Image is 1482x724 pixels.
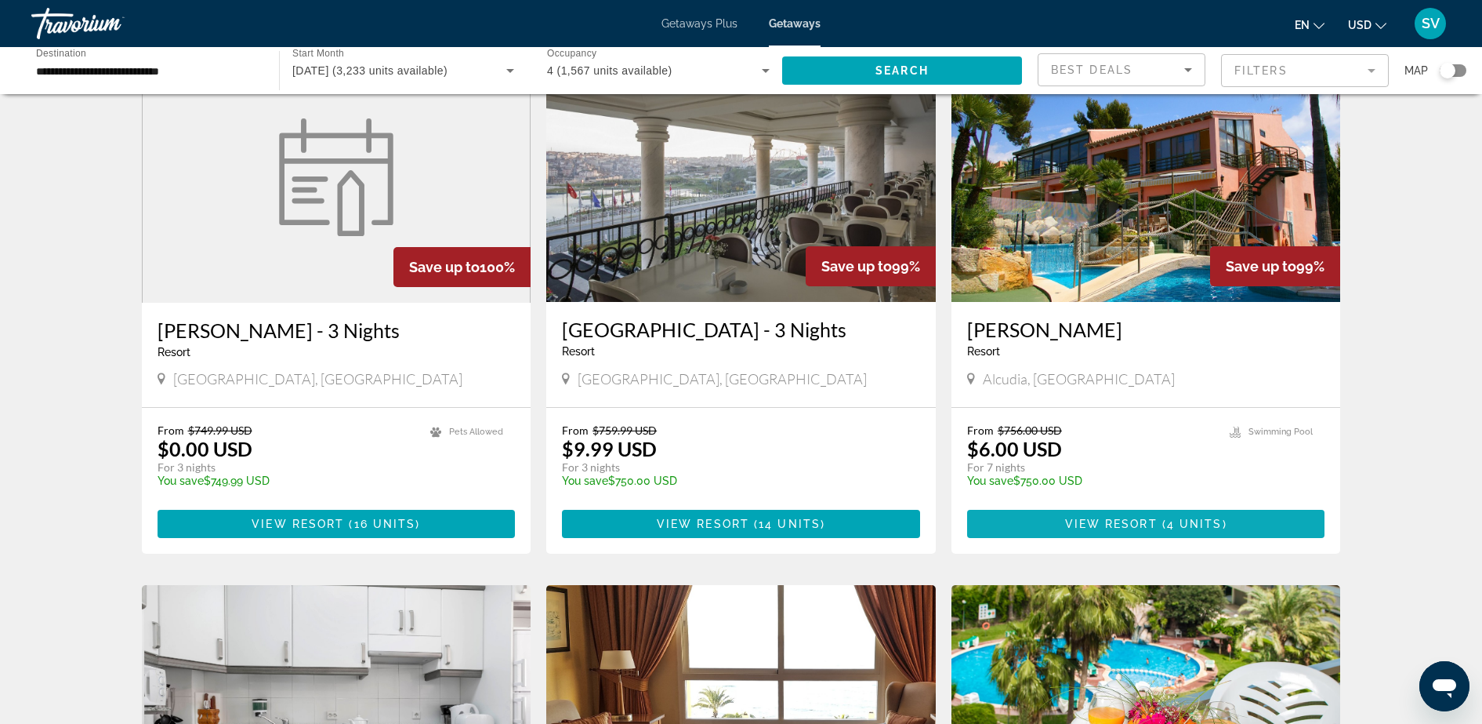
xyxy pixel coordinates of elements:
span: View Resort [252,518,344,530]
span: ( ) [749,518,825,530]
button: User Menu [1410,7,1451,40]
span: Swimming Pool [1248,427,1313,437]
span: ( ) [1158,518,1227,530]
span: $759.99 USD [592,424,657,437]
p: For 3 nights [562,460,904,475]
img: RU76O01X.jpg [546,51,936,302]
span: 16 units [354,518,416,530]
span: [GEOGRAPHIC_DATA], [GEOGRAPHIC_DATA] [173,370,462,387]
img: 2821O01X.jpg [951,51,1341,302]
span: You save [967,475,1013,487]
p: $9.99 USD [562,437,657,460]
span: Alcudia, [GEOGRAPHIC_DATA] [983,370,1175,387]
span: Start Month [292,49,344,59]
p: $0.00 USD [158,437,252,460]
button: Search [782,56,1022,85]
span: en [1295,19,1310,31]
span: [DATE] (3,233 units available) [292,64,447,77]
a: Getaways [769,17,821,30]
span: You save [158,475,204,487]
button: Filter [1221,53,1389,88]
span: Best Deals [1051,64,1132,76]
span: 14 units [759,518,821,530]
p: $750.00 USD [562,475,904,487]
img: week.svg [270,118,403,236]
p: $750.00 USD [967,475,1215,487]
span: From [158,424,184,437]
div: 99% [1210,246,1340,286]
a: [PERSON_NAME] - 3 Nights [158,318,516,342]
button: Change language [1295,13,1324,36]
span: Pets Allowed [449,427,503,437]
span: 4 units [1167,518,1223,530]
span: 4 (1,567 units available) [547,64,672,77]
span: SV [1422,16,1440,31]
div: 99% [806,246,936,286]
span: Save up to [409,259,480,275]
span: Resort [562,345,595,358]
span: Resort [967,345,1000,358]
div: 100% [393,247,531,287]
p: $749.99 USD [158,475,415,487]
a: Travorium [31,3,188,44]
iframe: Poga, lai palaistu ziņojumapmaiņas logu [1419,661,1469,711]
span: Occupancy [547,49,596,59]
span: View Resort [657,518,749,530]
span: You save [562,475,608,487]
p: For 7 nights [967,460,1215,475]
span: USD [1348,19,1371,31]
span: $756.00 USD [998,424,1062,437]
mat-select: Sort by [1051,60,1192,79]
span: Destination [36,48,86,58]
span: [GEOGRAPHIC_DATA], [GEOGRAPHIC_DATA] [578,370,867,387]
a: Getaways Plus [661,17,737,30]
button: View Resort(14 units) [562,510,920,538]
span: Map [1404,60,1428,82]
span: View Resort [1065,518,1158,530]
button: View Resort(4 units) [967,510,1325,538]
p: $6.00 USD [967,437,1062,460]
span: From [562,424,589,437]
p: For 3 nights [158,460,415,475]
button: Change currency [1348,13,1386,36]
a: [GEOGRAPHIC_DATA] - 3 Nights [562,318,920,341]
span: $749.99 USD [188,424,252,437]
a: [PERSON_NAME] [967,318,1325,341]
span: Search [875,64,929,77]
span: Resort [158,346,190,358]
span: ( ) [344,518,420,530]
button: View Resort(16 units) [158,510,516,538]
span: Save up to [821,258,892,275]
span: Save up to [1226,258,1296,275]
span: From [967,424,994,437]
